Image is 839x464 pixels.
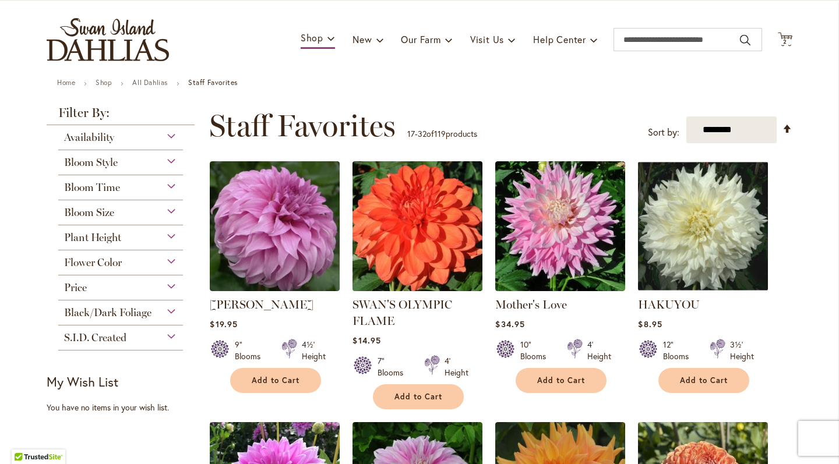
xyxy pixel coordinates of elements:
[730,339,754,362] div: 3½' Height
[302,339,326,362] div: 4½' Height
[783,38,787,45] span: 2
[638,282,768,293] a: Hakuyou
[57,78,75,87] a: Home
[520,339,553,362] div: 10" Blooms
[210,282,340,293] a: Vassio Meggos
[434,128,446,139] span: 119
[350,158,486,294] img: Swan's Olympic Flame
[235,339,267,362] div: 9" Blooms
[445,355,468,378] div: 4' Height
[64,331,126,344] span: S.I.D. Created
[230,368,321,393] button: Add to Cart
[210,297,313,311] a: [PERSON_NAME]
[64,131,114,144] span: Availability
[407,128,415,139] span: 17
[96,78,112,87] a: Shop
[663,339,696,362] div: 12" Blooms
[64,181,120,194] span: Bloom Time
[516,368,607,393] button: Add to Cart
[301,31,323,44] span: Shop
[401,33,440,45] span: Our Farm
[132,78,168,87] a: All Dahlias
[47,107,195,125] strong: Filter By:
[394,392,442,402] span: Add to Cart
[352,297,452,328] a: SWAN'S OLYMPIC FLAME
[407,125,477,143] p: - of products
[209,108,396,143] span: Staff Favorites
[658,368,749,393] button: Add to Cart
[778,32,792,48] button: 2
[64,231,121,244] span: Plant Height
[495,282,625,293] a: Mother's Love
[352,335,380,346] span: $14.95
[648,122,679,143] label: Sort by:
[638,318,662,330] span: $8.95
[537,376,585,385] span: Add to Cart
[210,161,340,291] img: Vassio Meggos
[47,402,202,413] div: You have no items in your wish list.
[470,33,504,45] span: Visit Us
[188,78,238,87] strong: Staff Favorites
[252,376,299,385] span: Add to Cart
[352,33,372,45] span: New
[378,355,410,378] div: 7" Blooms
[533,33,586,45] span: Help Center
[587,339,611,362] div: 4' Height
[47,373,118,390] strong: My Wish List
[638,161,768,291] img: Hakuyou
[638,297,700,311] a: HAKUYOU
[210,318,237,330] span: $19.95
[64,206,114,219] span: Bloom Size
[64,306,151,319] span: Black/Dark Foliage
[64,281,87,294] span: Price
[352,282,482,293] a: Swan's Olympic Flame
[64,156,118,169] span: Bloom Style
[495,318,524,330] span: $34.95
[680,376,728,385] span: Add to Cart
[495,297,567,311] a: Mother's Love
[64,256,122,269] span: Flower Color
[373,384,464,409] button: Add to Cart
[495,161,625,291] img: Mother's Love
[418,128,426,139] span: 32
[47,18,169,61] a: store logo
